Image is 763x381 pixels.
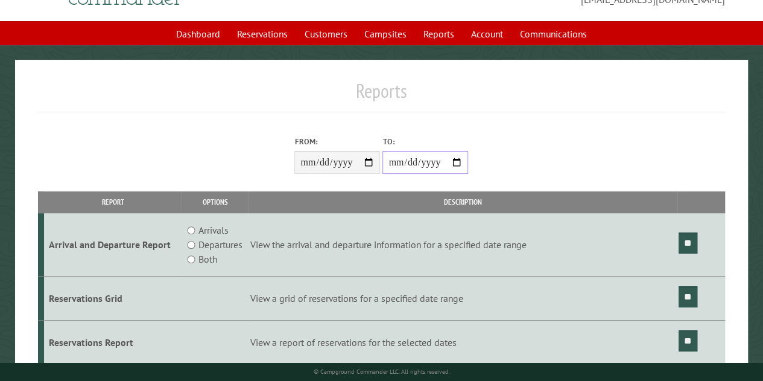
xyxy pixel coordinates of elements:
[198,252,217,266] label: Both
[44,191,182,213] th: Report
[230,22,295,45] a: Reservations
[169,22,227,45] a: Dashboard
[513,22,594,45] a: Communications
[198,237,242,252] label: Departures
[416,22,461,45] a: Reports
[294,136,380,147] label: From:
[44,213,182,277] td: Arrival and Departure Report
[44,320,182,364] td: Reservations Report
[198,223,229,237] label: Arrivals
[464,22,510,45] a: Account
[249,277,677,321] td: View a grid of reservations for a specified date range
[249,213,677,277] td: View the arrival and departure information for a specified date range
[44,277,182,321] td: Reservations Grid
[38,79,725,112] h1: Reports
[297,22,355,45] a: Customers
[382,136,468,147] label: To:
[357,22,414,45] a: Campsites
[249,320,677,364] td: View a report of reservations for the selected dates
[182,191,249,213] th: Options
[313,368,449,376] small: © Campground Commander LLC. All rights reserved.
[249,191,677,213] th: Description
